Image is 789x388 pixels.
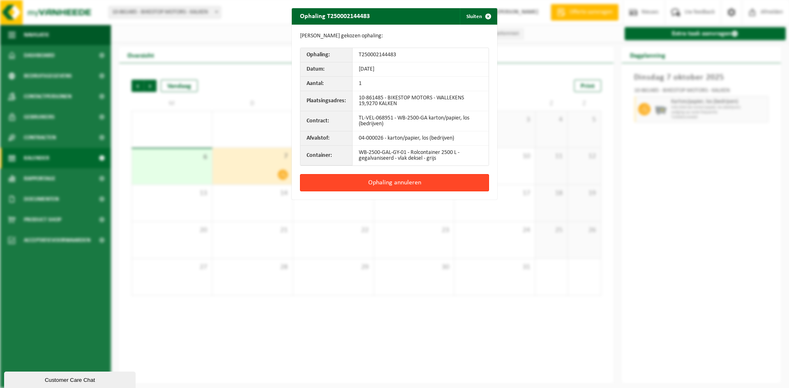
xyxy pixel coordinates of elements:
td: 1 [353,77,489,91]
h2: Ophaling T250002144483 [292,8,378,24]
button: Ophaling annuleren [300,174,489,191]
th: Aantal: [300,77,353,91]
th: Container: [300,146,353,165]
th: Ophaling: [300,48,353,62]
p: [PERSON_NAME] gekozen ophaling: [300,33,489,39]
th: Afvalstof: [300,131,353,146]
td: 04-000026 - karton/papier, los (bedrijven) [353,131,489,146]
td: T250002144483 [353,48,489,62]
button: Sluiten [460,8,496,25]
th: Contract: [300,111,353,131]
iframe: chat widget [4,370,137,388]
td: [DATE] [353,62,489,77]
td: TL-VEL-068951 - WB-2500-GA karton/papier, los (bedrijven) [353,111,489,131]
th: Datum: [300,62,353,77]
td: WB-2500-GAL-GY-01 - Rolcontainer 2500 L - gegalvaniseerd - vlak deksel - grijs [353,146,489,165]
th: Plaatsingsadres: [300,91,353,111]
td: 10-861485 - BIKESTOP MOTORS - WALLEKENS 19,9270 KALKEN [353,91,489,111]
